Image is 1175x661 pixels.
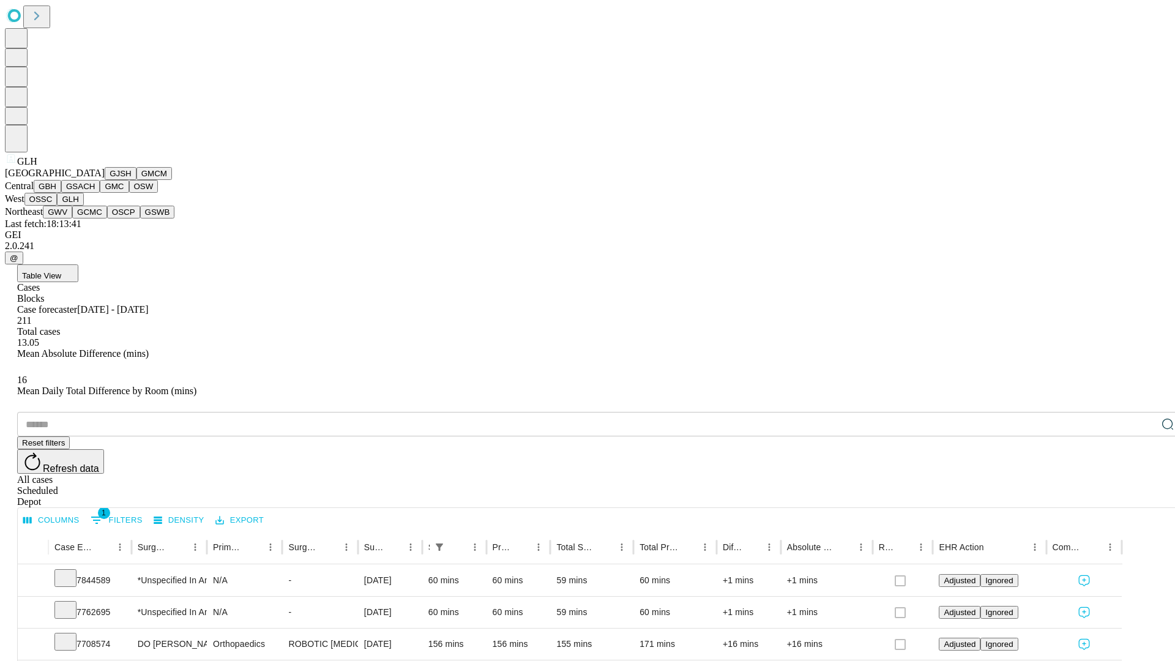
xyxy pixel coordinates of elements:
[17,304,77,315] span: Case forecaster
[428,597,480,628] div: 60 mins
[980,638,1018,651] button: Ignored
[493,629,545,660] div: 156 mins
[5,168,105,178] span: [GEOGRAPHIC_DATA]
[321,539,338,556] button: Sort
[61,180,100,193] button: GSACH
[364,597,416,628] div: [DATE]
[288,542,319,552] div: Surgery Name
[912,539,930,556] button: Menu
[17,326,60,337] span: Total cases
[723,565,775,596] div: +1 mins
[985,640,1013,649] span: Ignored
[944,608,975,617] span: Adjusted
[1084,539,1102,556] button: Sort
[944,640,975,649] span: Adjusted
[54,542,93,552] div: Case Epic Id
[431,539,448,556] button: Show filters
[94,539,111,556] button: Sort
[640,542,678,552] div: Total Predicted Duration
[5,218,81,229] span: Last fetch: 18:13:41
[980,574,1018,587] button: Ignored
[5,230,1170,241] div: GEI
[138,565,201,596] div: *Unspecified In And Out Surgery Glh
[5,241,1170,252] div: 2.0.241
[138,629,201,660] div: DO [PERSON_NAME] [PERSON_NAME]
[54,565,125,596] div: 7844589
[939,606,980,619] button: Adjusted
[100,180,129,193] button: GMC
[939,638,980,651] button: Adjusted
[5,181,34,191] span: Central
[20,511,83,530] button: Select columns
[493,565,545,596] div: 60 mins
[939,574,980,587] button: Adjusted
[17,156,37,166] span: GLH
[640,565,711,596] div: 60 mins
[262,539,279,556] button: Menu
[556,542,595,552] div: Total Scheduled Duration
[24,602,42,624] button: Expand
[596,539,613,556] button: Sort
[364,542,384,552] div: Surgery Date
[10,253,18,263] span: @
[835,539,852,556] button: Sort
[213,597,276,628] div: N/A
[466,539,483,556] button: Menu
[138,597,201,628] div: *Unspecified In And Out Surgery Glh
[98,507,110,519] span: 1
[34,180,61,193] button: GBH
[43,206,72,218] button: GWV
[72,206,107,218] button: GCMC
[105,167,136,180] button: GJSH
[787,629,867,660] div: +16 mins
[213,542,244,552] div: Primary Service
[213,565,276,596] div: N/A
[17,449,104,474] button: Refresh data
[679,539,696,556] button: Sort
[428,542,430,552] div: Scheduled In Room Duration
[1053,542,1083,552] div: Comments
[140,206,175,218] button: GSWB
[428,565,480,596] div: 60 mins
[24,570,42,592] button: Expand
[187,539,204,556] button: Menu
[88,510,146,530] button: Show filters
[288,565,351,596] div: -
[944,576,975,585] span: Adjusted
[556,629,627,660] div: 155 mins
[402,539,419,556] button: Menu
[556,565,627,596] div: 59 mins
[54,597,125,628] div: 7762695
[364,565,416,596] div: [DATE]
[513,539,530,556] button: Sort
[17,386,196,396] span: Mean Daily Total Difference by Room (mins)
[385,539,402,556] button: Sort
[288,597,351,628] div: -
[879,542,895,552] div: Resolved in EHR
[449,539,466,556] button: Sort
[761,539,778,556] button: Menu
[17,337,39,348] span: 13.05
[5,193,24,204] span: West
[723,542,742,552] div: Difference
[640,597,711,628] div: 60 mins
[338,539,355,556] button: Menu
[985,608,1013,617] span: Ignored
[43,463,99,474] span: Refresh data
[723,629,775,660] div: +16 mins
[17,348,149,359] span: Mean Absolute Difference (mins)
[939,542,983,552] div: EHR Action
[24,634,42,655] button: Expand
[77,304,148,315] span: [DATE] - [DATE]
[5,206,43,217] span: Northeast
[787,565,867,596] div: +1 mins
[24,193,58,206] button: OSSC
[288,629,351,660] div: ROBOTIC [MEDICAL_DATA] KNEE TOTAL
[556,597,627,628] div: 59 mins
[696,539,714,556] button: Menu
[431,539,448,556] div: 1 active filter
[138,542,168,552] div: Surgeon Name
[5,252,23,264] button: @
[151,511,207,530] button: Density
[129,180,159,193] button: OSW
